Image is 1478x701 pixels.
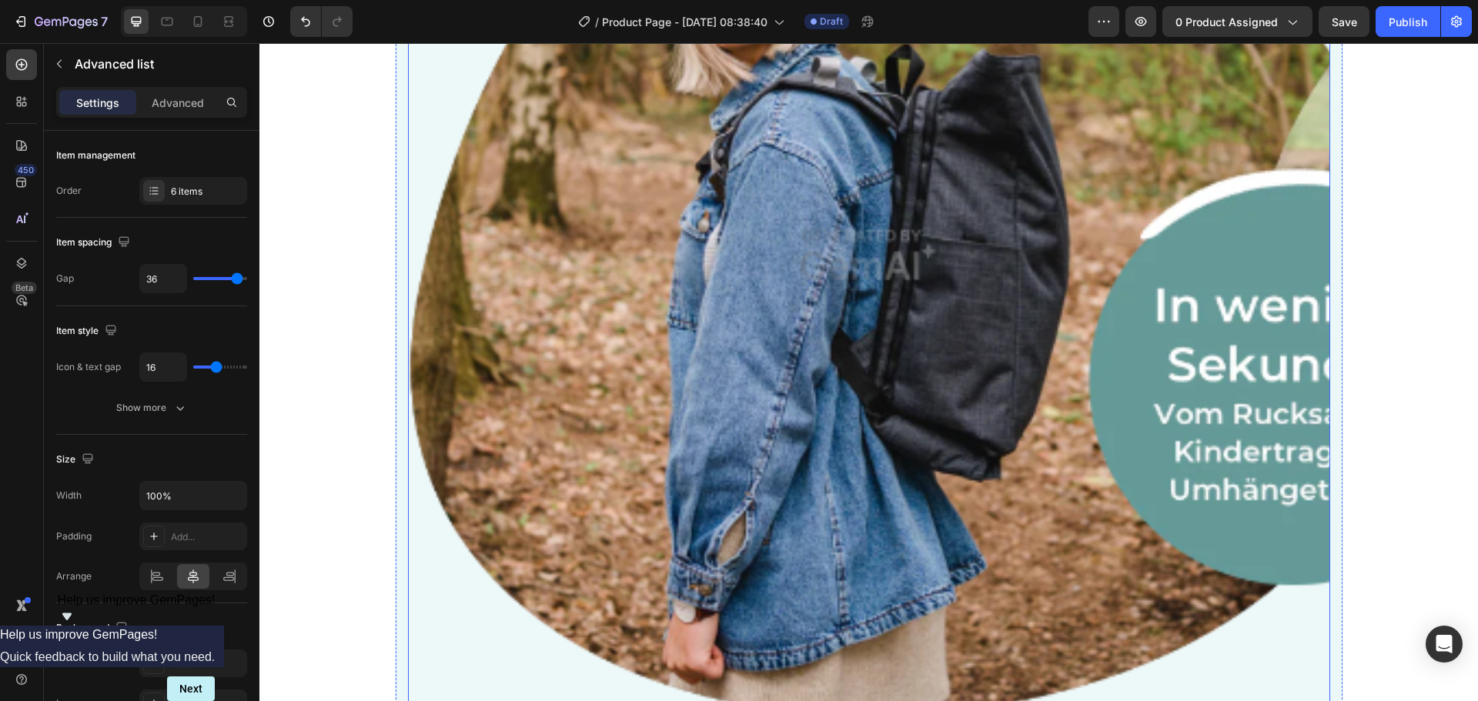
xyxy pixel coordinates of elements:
[15,164,37,176] div: 450
[1162,6,1312,37] button: 0 product assigned
[595,14,599,30] span: /
[56,232,133,253] div: Item spacing
[58,593,216,626] button: Show survey - Help us improve GemPages!
[140,482,246,509] input: Auto
[290,6,353,37] div: Undo/Redo
[56,272,74,285] div: Gap
[1319,6,1369,37] button: Save
[56,529,92,543] div: Padding
[1376,6,1440,37] button: Publish
[140,265,186,292] input: Auto
[56,321,120,342] div: Item style
[56,489,82,502] div: Width
[75,55,241,73] p: Advanced list
[820,15,843,28] span: Draft
[602,14,767,30] span: Product Page - [DATE] 08:38:40
[56,569,92,583] div: Arrange
[1175,14,1278,30] span: 0 product assigned
[171,530,243,544] div: Add...
[1389,14,1427,30] div: Publish
[6,6,115,37] button: 7
[58,593,216,606] span: Help us improve GemPages!
[56,149,135,162] div: Item management
[1332,15,1357,28] span: Save
[152,95,204,111] p: Advanced
[140,353,186,381] input: Auto
[76,95,119,111] p: Settings
[171,185,243,199] div: 6 items
[56,184,82,198] div: Order
[116,400,188,416] div: Show more
[56,449,97,470] div: Size
[1426,626,1463,663] div: Open Intercom Messenger
[56,394,247,422] button: Show more
[259,43,1478,701] iframe: Design area
[12,282,37,294] div: Beta
[101,12,108,31] p: 7
[56,360,121,374] div: Icon & text gap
